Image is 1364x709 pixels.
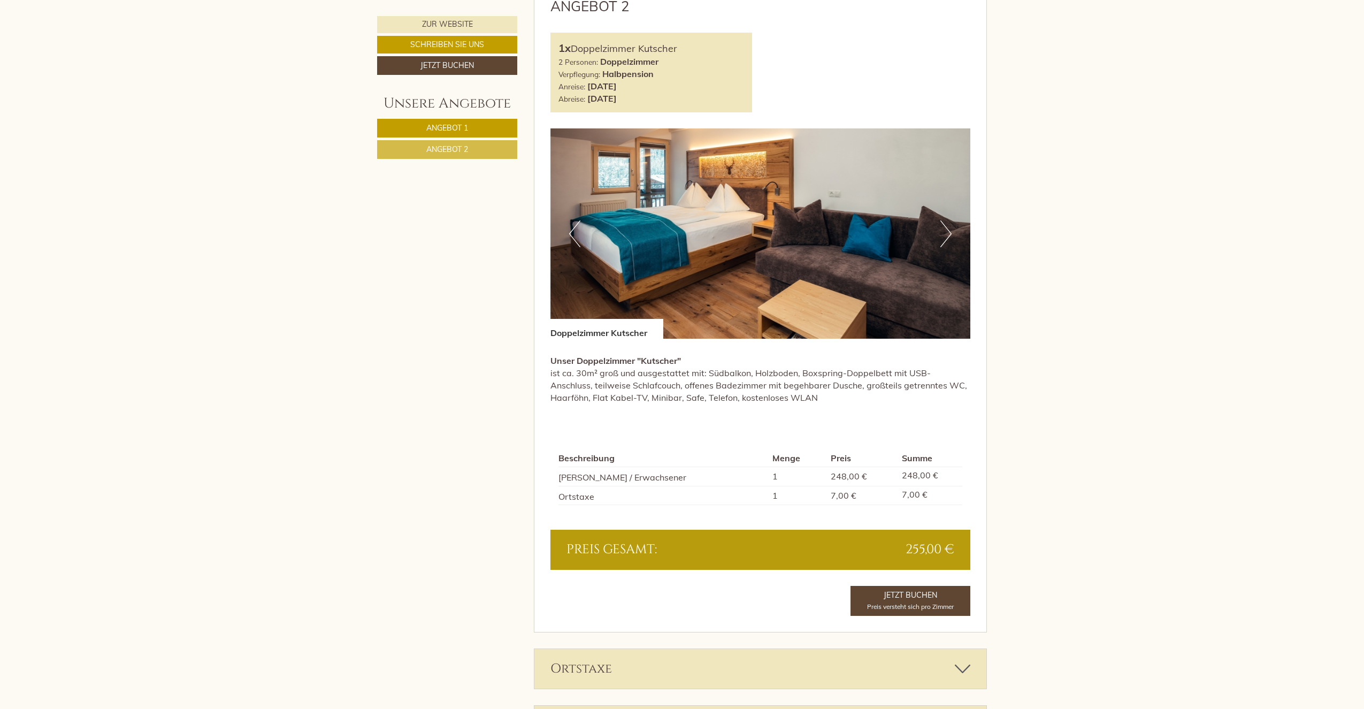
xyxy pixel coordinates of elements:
[940,220,952,247] button: Next
[558,41,745,56] div: Doppelzimmer Kutscher
[768,486,826,505] td: 1
[898,486,962,505] td: 7,00 €
[600,56,658,67] b: Doppelzimmer
[534,649,987,689] div: Ortstaxe
[426,123,468,133] span: Angebot 1
[558,94,585,103] small: Abreise:
[550,355,971,403] p: ist ca. 30m² groß und ausgestattet mit: Südbalkon, Holzboden, Boxspring-Doppelbett mit USB-Anschl...
[558,486,769,505] td: Ortstaxe
[558,467,769,486] td: [PERSON_NAME] / Erwachsener
[898,467,962,486] td: 248,00 €
[550,128,971,339] img: image
[768,450,826,467] th: Menge
[558,57,598,66] small: 2 Personen:
[550,319,663,339] div: Doppelzimmer Kutscher
[550,355,681,366] strong: Unser Doppelzimmer "Kutscher"
[831,490,856,501] span: 7,00 €
[587,81,617,92] b: [DATE]
[850,586,970,616] a: Jetzt buchenPreis versteht sich pro Zimmer
[377,56,517,75] a: Jetzt buchen
[558,82,585,91] small: Anreise:
[867,603,954,611] span: Preis versteht sich pro Zimmer
[377,16,517,33] a: Zur Website
[768,467,826,486] td: 1
[826,450,898,467] th: Preis
[569,220,580,247] button: Previous
[558,41,571,55] b: 1x
[558,70,600,79] small: Verpflegung:
[558,540,761,559] div: Preis gesamt:
[587,93,617,104] b: [DATE]
[906,540,954,559] span: 255,00 €
[377,94,517,113] div: Unsere Angebote
[558,450,769,467] th: Beschreibung
[831,471,867,482] span: 248,00 €
[377,36,517,54] a: Schreiben Sie uns
[898,450,962,467] th: Summe
[602,68,654,79] b: Halbpension
[426,144,468,154] span: Angebot 2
